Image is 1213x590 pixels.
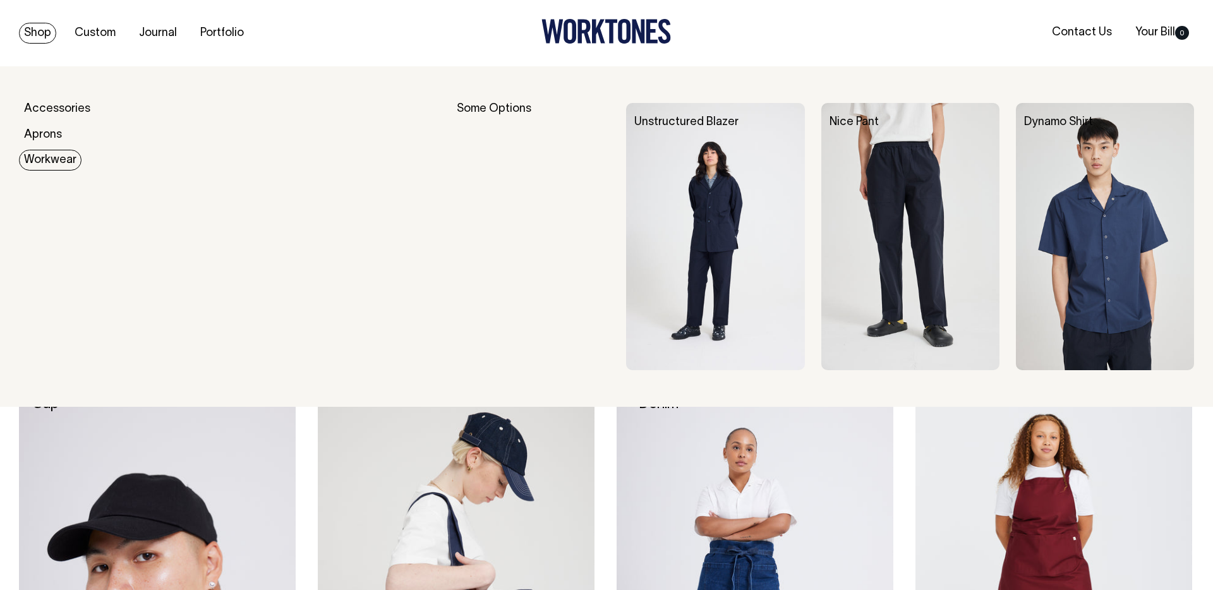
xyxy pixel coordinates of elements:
a: Accessories [19,99,95,119]
a: Contact Us [1047,22,1117,43]
a: Nice Pant [830,117,879,128]
img: Dynamo Shirt [1016,103,1194,370]
span: 0 [1175,26,1189,40]
img: Nice Pant [821,103,999,370]
a: Shop [19,23,56,44]
a: Aprons [19,124,67,145]
div: Some Options [457,103,610,370]
a: Unstructured Blazer [634,117,739,128]
a: Dynamo Shirt [1024,117,1093,128]
a: Workwear [19,150,81,171]
a: Journal [134,23,182,44]
a: Portfolio [195,23,249,44]
a: Custom [69,23,121,44]
img: Unstructured Blazer [626,103,804,370]
a: Your Bill0 [1130,22,1194,43]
